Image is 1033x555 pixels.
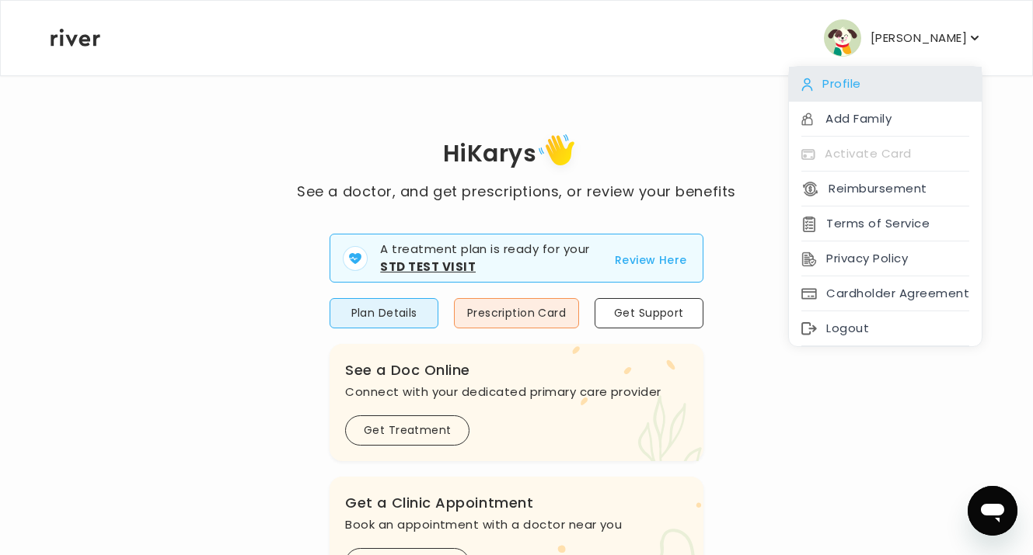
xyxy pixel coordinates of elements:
div: Logout [789,311,982,346]
button: Reimbursement [801,178,927,199]
button: user avatar[PERSON_NAME] [824,19,982,57]
div: Cardholder Agreement [789,276,982,311]
h3: See a Doc Online [345,359,687,381]
img: user avatar [824,19,861,57]
button: Prescription Card [454,298,579,328]
p: Book an appointment with a doctor near you [345,514,687,536]
h3: Get a Clinic Appointment [345,492,687,514]
div: Activate Card [789,137,982,172]
button: Plan Details [330,298,438,328]
p: [PERSON_NAME] [871,27,967,49]
strong: Std Test Visit [380,258,476,275]
div: Terms of Service [789,206,982,241]
p: See a doctor, and get prescriptions, or review your benefits [297,181,735,203]
button: Get Support [595,298,703,328]
button: Review Here [615,251,687,269]
button: Get Treatment [345,415,469,446]
div: Add Family [789,102,982,137]
div: Privacy Policy [789,241,982,276]
p: A treatment plan is ready for your [380,241,596,276]
div: Profile [789,67,982,102]
iframe: Button to launch messaging window [968,486,1017,536]
p: Connect with your dedicated primary care provider [345,381,687,403]
h1: Hi Karys [297,129,735,181]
